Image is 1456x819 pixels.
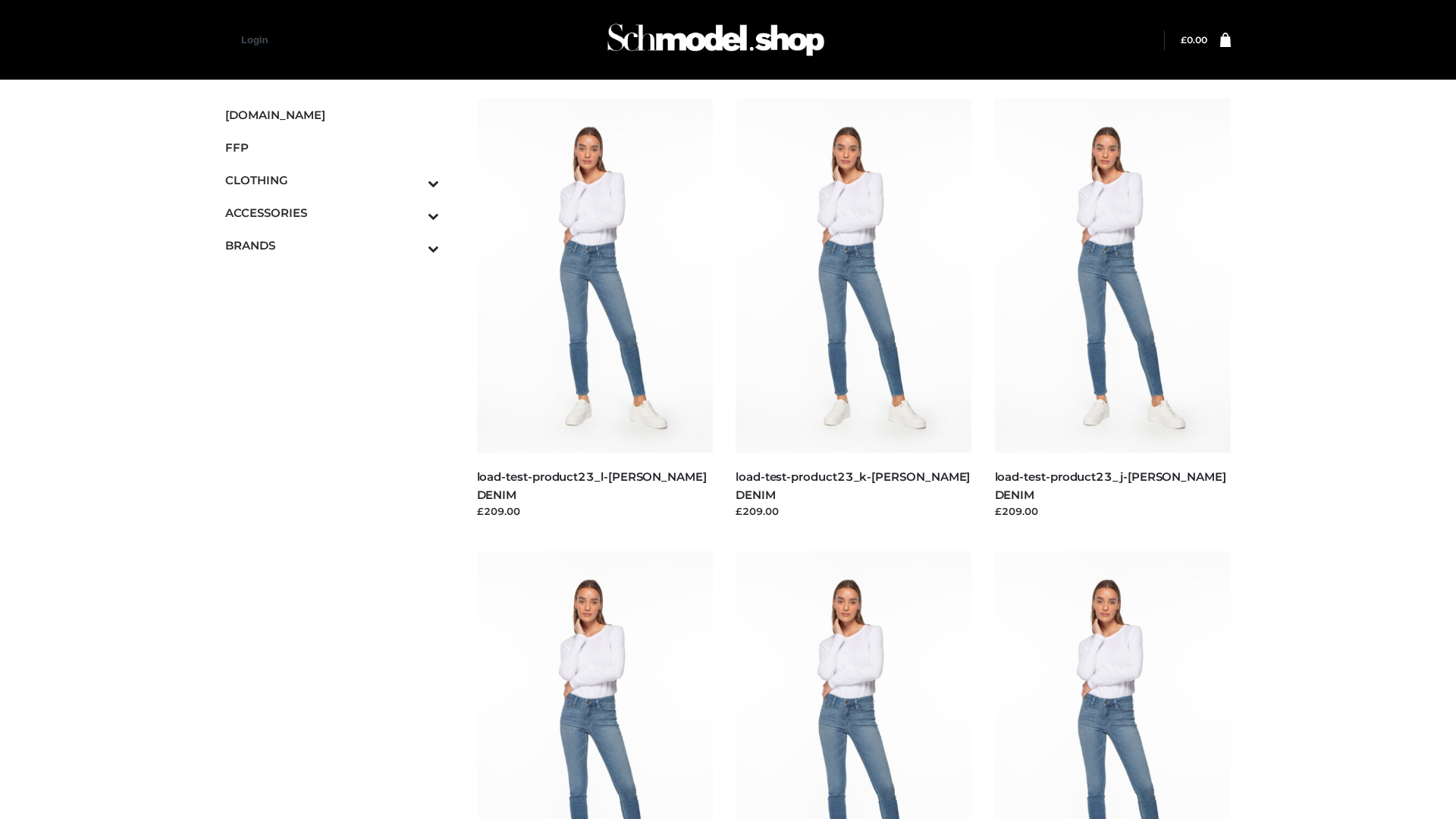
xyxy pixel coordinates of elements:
button: Toggle Submenu [386,196,439,229]
bdi: 0.00 [1181,34,1207,45]
a: Login [241,34,268,45]
span: [DOMAIN_NAME] [225,106,439,124]
div: £209.00 [477,504,714,519]
span: £ [1181,34,1187,45]
button: Toggle Submenu [386,229,439,262]
a: load-test-product23_j-[PERSON_NAME] DENIM [995,469,1226,501]
a: load-test-product23_k-[PERSON_NAME] DENIM [736,469,970,501]
a: FFP [225,131,439,164]
a: BRANDSToggle Submenu [225,229,439,262]
span: BRANDS [225,237,439,254]
div: £209.00 [995,504,1232,519]
div: £209.00 [736,504,972,519]
button: Toggle Submenu [386,164,439,196]
a: CLOTHINGToggle Submenu [225,164,439,196]
a: [DOMAIN_NAME] [225,99,439,131]
a: ACCESSORIESToggle Submenu [225,196,439,229]
span: ACCESSORIES [225,204,439,221]
span: CLOTHING [225,171,439,189]
img: Schmodel Admin 964 [602,10,830,70]
a: load-test-product23_l-[PERSON_NAME] DENIM [477,469,707,501]
span: FFP [225,139,439,156]
a: £0.00 [1181,34,1207,45]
